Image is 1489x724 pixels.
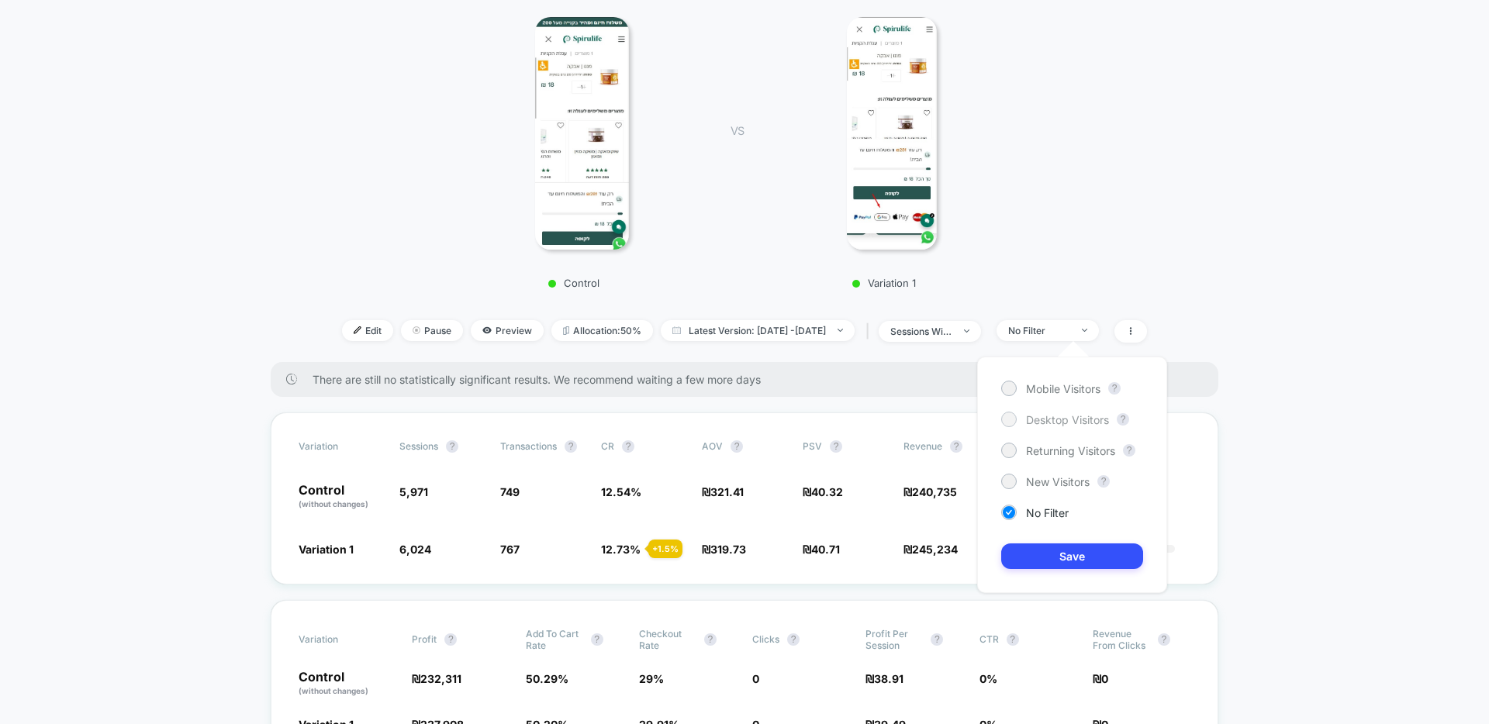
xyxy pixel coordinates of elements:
[803,440,822,452] span: PSV
[903,543,958,556] span: ₪
[299,628,384,651] span: Variation
[526,628,583,651] span: Add To Cart Rate
[964,329,969,333] img: end
[471,320,544,341] span: Preview
[903,440,942,452] span: Revenue
[931,633,943,646] button: ?
[847,17,937,250] img: Variation 1 main
[535,17,628,250] img: Control main
[526,672,568,685] span: 50.29 %
[601,440,614,452] span: CR
[811,485,843,498] span: 40.32
[874,672,903,685] span: 38.91
[1108,382,1121,395] button: ?
[1026,382,1100,395] span: Mobile Visitors
[1123,444,1135,457] button: ?
[838,329,843,332] img: end
[500,543,520,556] span: 767
[1026,444,1115,457] span: Returning Visitors
[912,543,958,556] span: 245,234
[401,320,463,341] span: Pause
[1008,325,1070,336] div: No Filter
[622,440,634,453] button: ?
[830,440,842,453] button: ?
[591,633,603,646] button: ?
[862,320,879,343] span: |
[1093,672,1108,685] span: ₪
[1007,633,1019,646] button: ?
[950,440,962,453] button: ?
[702,485,744,498] span: ₪
[702,543,746,556] span: ₪
[1158,633,1170,646] button: ?
[787,633,800,646] button: ?
[803,485,843,498] span: ₪
[342,320,393,341] span: Edit
[759,277,1010,289] p: Variation 1
[731,440,743,453] button: ?
[672,326,681,334] img: calendar
[1117,413,1129,426] button: ?
[354,326,361,334] img: edit
[1001,543,1143,569] button: Save
[702,440,723,452] span: AOV
[1026,475,1090,488] span: New Visitors
[752,633,779,645] span: Clicks
[412,633,437,645] span: Profit
[704,633,717,646] button: ?
[563,326,569,335] img: rebalance
[865,672,903,685] span: ₪
[1026,506,1069,519] span: No Filter
[912,485,957,498] span: 240,735
[500,485,520,498] span: 749
[601,543,641,556] span: 12.73 %
[1093,628,1150,651] span: Revenue From Clicks
[811,543,840,556] span: 40.71
[710,485,744,498] span: 321.41
[420,672,461,685] span: 232,311
[979,672,997,685] span: 0 %
[448,277,700,289] p: Control
[865,628,923,651] span: Profit Per Session
[399,543,431,556] span: 6,024
[1082,329,1087,332] img: end
[601,485,641,498] span: 12.54 %
[313,373,1187,386] span: There are still no statistically significant results. We recommend waiting a few more days
[399,440,438,452] span: Sessions
[890,326,952,337] div: sessions with impression
[1101,672,1108,685] span: 0
[648,540,682,558] div: + 1.5 %
[903,485,957,498] span: ₪
[299,671,396,697] p: Control
[299,440,384,453] span: Variation
[803,543,840,556] span: ₪
[299,543,354,556] span: Variation 1
[399,485,428,498] span: 5,971
[413,326,420,334] img: end
[639,672,664,685] span: 29 %
[710,543,746,556] span: 319.73
[412,672,461,685] span: ₪
[299,499,368,509] span: (without changes)
[299,686,368,695] span: (without changes)
[565,440,577,453] button: ?
[500,440,557,452] span: Transactions
[1097,475,1110,488] button: ?
[446,440,458,453] button: ?
[551,320,653,341] span: Allocation: 50%
[444,633,457,646] button: ?
[299,484,384,510] p: Control
[661,320,855,341] span: Latest Version: [DATE] - [DATE]
[752,672,759,685] span: 0
[1026,413,1109,426] span: Desktop Visitors
[731,124,743,137] span: VS
[979,633,999,645] span: CTR
[639,628,696,651] span: Checkout Rate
